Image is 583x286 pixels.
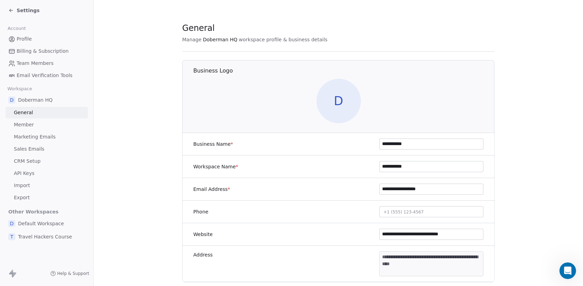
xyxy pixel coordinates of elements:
button: +1 (555) 123-4567 [379,206,483,217]
div: here's confirmation of payment [51,105,128,112]
button: Gif picker [22,227,27,233]
span: Profile [17,35,32,43]
h1: Business Logo [193,67,495,75]
span: Export [14,194,30,201]
span: D [316,79,361,123]
label: Website [193,231,213,238]
label: Workspace Name [193,163,238,170]
label: Phone [193,208,208,215]
a: Member [6,119,88,131]
span: Import [14,182,30,189]
div: here's confirmation of payment [46,101,133,116]
span: Email Verification Tools [17,72,73,79]
div: Michael says… [6,131,133,152]
span: Marketing Emails [14,133,56,141]
span: CRM Setup [14,158,41,165]
span: General [14,109,33,116]
div: Siddarth says… [6,161,133,255]
span: Team Members [17,60,53,67]
span: Travel Hackers Course [18,233,72,240]
a: Billing & Subscription [6,45,88,57]
a: Profile [6,33,88,45]
label: Business Name [193,141,233,148]
span: Billing & Subscription [17,48,69,55]
span: D [8,96,15,103]
a: Team Members [6,58,88,69]
span: Default Workspace [18,220,64,227]
h1: Fin [34,7,42,12]
span: Account [5,23,29,34]
div: Thank you for making the payment and sharing a screenshot I have upgraded your account to Tier 3 ... [6,161,114,239]
span: Member [14,121,34,128]
a: API Keys [6,168,88,179]
a: Export [6,192,88,203]
a: Email Verification Tools [6,70,88,81]
span: Other Workspaces [6,206,61,217]
span: Settings [17,7,40,14]
button: go back [5,3,18,16]
a: General [6,107,88,118]
iframe: Intercom live chat [559,262,576,279]
button: Emoji picker [11,227,16,233]
div: Close [122,3,134,15]
textarea: Message… [6,213,133,225]
div: please let me know what next steps are [25,131,133,146]
a: CRM Setup [6,155,88,167]
span: +1 (555) 123-4567 [383,210,424,214]
div: [DATE] [6,121,133,131]
div: Thank you for making the payment and sharing a screenshot I have upgraded your account to Tier 3 ... [11,165,108,192]
span: T [8,233,15,240]
span: Help & Support [57,271,89,276]
a: Marketing Emails [6,131,88,143]
span: General [182,23,215,33]
a: Help & Support [50,271,89,276]
a: Settings [8,7,40,14]
a: Import [6,180,88,191]
span: Sales Emails [14,145,44,153]
label: Address [193,251,213,258]
div: please let me know what next steps are [31,135,128,142]
button: Home [109,3,122,16]
span: D [8,220,15,227]
div: Michael says… [6,101,133,121]
label: Email Address [193,186,230,193]
span: Workspace [5,84,35,94]
span: workspace profile & business details [239,36,328,43]
button: Upload attachment [33,227,39,233]
span: Doberman HQ [18,96,52,103]
img: Profile image for Fin [20,4,31,15]
span: Manage [182,36,202,43]
div: [DATE] [6,151,133,161]
a: Sales Emails [6,143,88,155]
span: Doberman HQ [203,36,237,43]
button: Send a message… [119,225,130,236]
span: API Keys [14,170,34,177]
